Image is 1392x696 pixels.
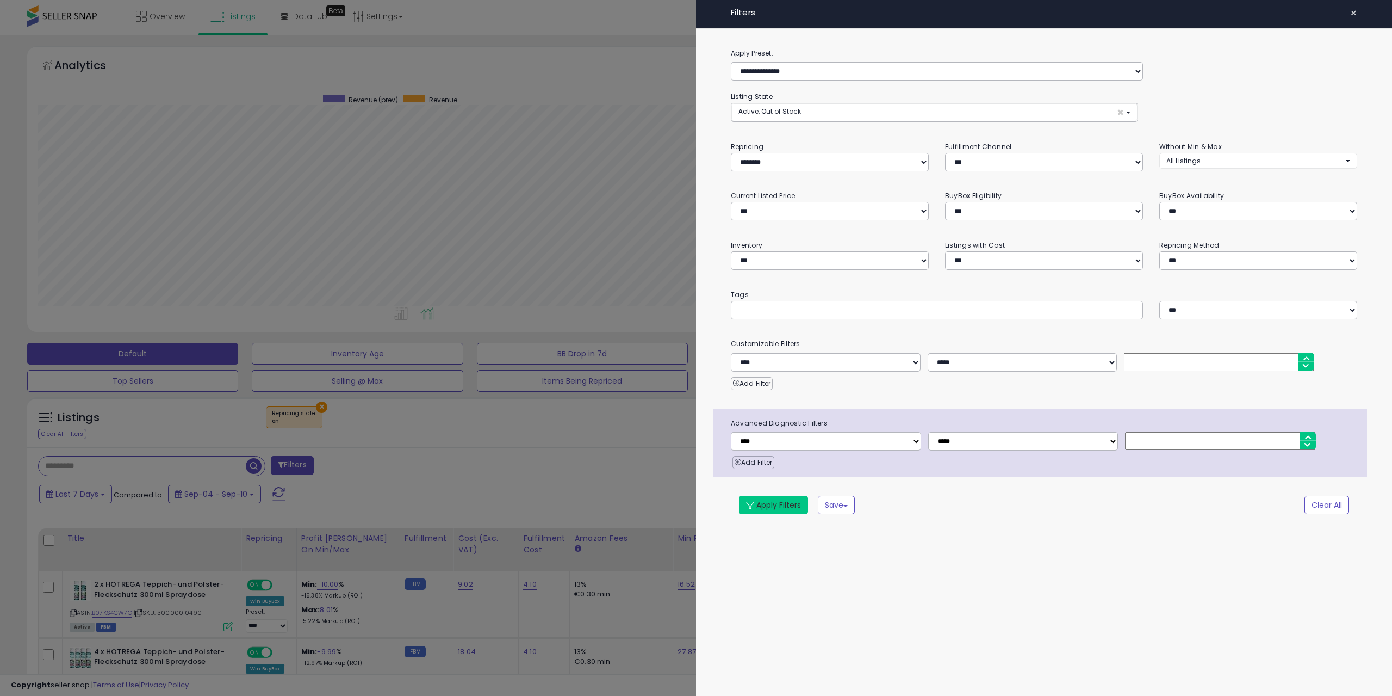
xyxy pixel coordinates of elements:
button: Save [818,496,855,514]
span: All Listings [1166,156,1201,165]
button: Apply Filters [739,496,808,514]
small: Listing State [731,92,773,101]
small: BuyBox Availability [1159,191,1224,200]
small: Fulfillment Channel [945,142,1011,151]
small: Listings with Cost [945,241,1005,250]
small: Repricing Method [1159,241,1220,250]
small: Repricing [731,142,763,151]
span: × [1350,5,1357,21]
small: BuyBox Eligibility [945,191,1002,200]
label: Apply Preset: [723,47,1365,59]
small: Inventory [731,241,762,250]
button: Add Filter [732,456,774,469]
button: Add Filter [731,377,773,390]
button: Clear All [1304,496,1349,514]
span: Active, Out of Stock [738,107,801,116]
button: Active, Out of Stock × [731,103,1138,121]
h4: Filters [731,8,1357,17]
small: Tags [723,289,1365,301]
small: Customizable Filters [723,338,1365,350]
button: × [1346,5,1362,21]
span: Advanced Diagnostic Filters [723,417,1367,429]
small: Without Min & Max [1159,142,1222,151]
small: Current Listed Price [731,191,795,200]
button: All Listings [1159,153,1357,169]
span: × [1117,107,1124,118]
